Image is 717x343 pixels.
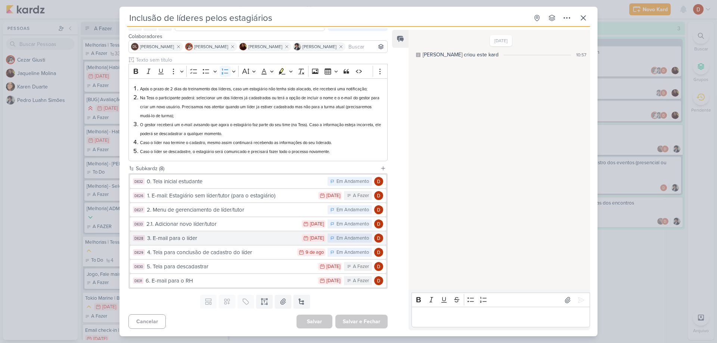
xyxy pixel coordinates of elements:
div: A Fazer [353,277,369,285]
button: DE27 2. Menu de gerenciamento de líder/tutor Em Andamento [130,203,386,216]
div: [DATE] [326,278,340,283]
div: [DATE] [326,193,340,198]
span: [PERSON_NAME] [248,43,282,50]
div: DE31 [133,278,143,284]
div: A Fazer [353,263,369,271]
div: Editor toolbar [412,293,590,307]
span: O gestor receberá um e-mail avisando que agora o estagiário faz parte do seu time (na Tess). Caso... [140,122,381,136]
div: DE33 [133,221,144,227]
button: DE29 4. Tela para conclusão de cadastro do líder 9 de ago Em Andamento [130,246,386,259]
button: DE31 6. E-mail para o RH [DATE] A Fazer [130,274,386,287]
div: [PERSON_NAME] criou este kard [423,51,499,59]
div: Subkardz (8) [136,165,377,172]
div: 4. Tela para conclusão de cadastro do líder [147,248,294,257]
div: A Fazer [353,192,369,200]
div: Em Andamento [336,206,369,214]
div: Em Andamento [336,178,369,185]
div: Editor toolbar [128,64,388,78]
div: DE28 [133,235,145,241]
img: Pedro Luahn Simões [294,43,301,50]
span: Na Tess o participante poderá: selecionar um dos líderes já cadastrados ou terá a opção de inclui... [140,96,379,118]
div: Editor editing area: main [128,78,388,162]
div: [DATE] [326,264,340,269]
div: 10:57 [576,52,586,58]
button: Cancelar [128,314,166,329]
div: Colaboradores [128,32,388,40]
img: Davi Elias Teixeira [374,205,383,214]
span: Após o prazo de 2 dias do treinamento dos líderes, caso um estagiário não tenha sido alocado, ele... [140,87,367,91]
span: [PERSON_NAME] [194,43,228,50]
button: DE30 5. Tela para descadastrar [DATE] A Fazer [130,260,386,273]
div: Em Andamento [336,235,369,242]
img: Davi Elias Teixeira [374,191,383,200]
span: [PERSON_NAME] [140,43,174,50]
input: Texto sem título [134,56,388,64]
img: Davi Elias Teixeira [374,248,383,257]
div: 2.1. Adicionar novo líder/tutor [146,220,298,228]
button: DE28 3. E-mail para o líder [DATE] Em Andamento [130,231,386,245]
div: Editor editing area: main [412,307,590,327]
p: DL [133,45,137,49]
img: Davi Elias Teixeira [374,219,383,228]
div: DE29 [133,249,145,255]
button: DE32 0. Tela inicial estudante Em Andamento [130,175,386,188]
div: [DATE] [310,236,324,241]
div: DE27 [133,207,145,213]
div: Danilo Leite [131,43,139,50]
div: 3. E-mail para o líder [147,234,298,243]
button: DE33 2.1. Adicionar novo líder/tutor [DATE] Em Andamento [130,217,386,231]
div: 1. E-mail: Estagiário sem líder/tutor (para o estagiário) [147,191,314,200]
div: Em Andamento [336,249,369,256]
img: Davi Elias Teixeira [374,177,383,186]
div: 2. Menu de gerenciamento de líder/tutor [147,206,324,214]
img: Davi Elias Teixeira [374,276,383,285]
span: Caso o líder se descadastre, o estagiário será comunicado e precisará fazer todo o processo novam... [140,149,330,154]
div: 5. Tela para descadastrar [147,262,314,271]
div: DE32 [133,178,145,184]
div: 9 de ago [305,250,324,255]
span: Caso o líder nao termine o cadastro, mesmo assim continuará recebendo as informações do seu lider... [140,140,332,145]
div: Em Andamento [336,221,369,228]
input: Buscar [347,42,386,51]
img: Davi Elias Teixeira [374,262,383,271]
div: 0. Tela inicial estudante [147,177,324,186]
input: Kard Sem Título [127,11,529,25]
span: [PERSON_NAME] [302,43,336,50]
div: DE26 [133,193,145,199]
button: DE26 1. E-mail: Estagiário sem líder/tutor (para o estagiário) [DATE] A Fazer [130,189,386,202]
img: Cezar Giusti [185,43,193,50]
img: Davi Elias Teixeira [374,234,383,243]
div: 6. E-mail para o RH [146,277,314,285]
div: DE30 [133,264,145,269]
div: [DATE] [310,222,324,227]
img: Jaqueline Molina [239,43,247,50]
